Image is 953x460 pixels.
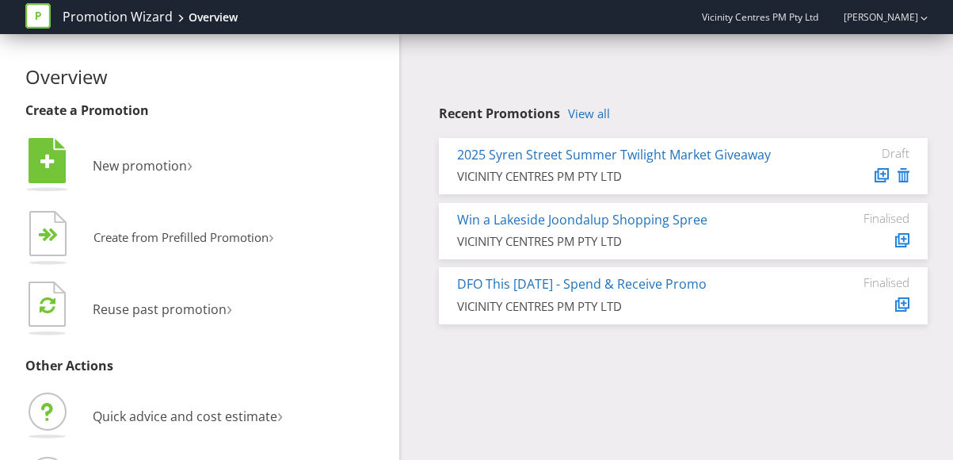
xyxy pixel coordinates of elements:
h2: Overview [25,67,388,87]
a: 2025 Syren Street Summer Twilight Market Giveaway [457,146,771,163]
a: Win a Lakeside Joondalup Shopping Spree [457,211,707,228]
span: New promotion [93,157,187,174]
div: Finalised [814,275,909,289]
span: Create from Prefilled Promotion [93,229,269,245]
tspan:  [40,153,55,171]
h3: Other Actions [25,359,388,374]
div: VICINITY CENTRES PM PTY LTD [457,298,791,315]
div: Overview [189,10,238,25]
a: Quick advice and cost estimate› [25,408,283,425]
tspan:  [48,228,59,243]
button: Create from Prefilled Promotion› [25,207,275,270]
span: Quick advice and cost estimate [93,408,277,425]
span: Reuse past promotion [93,301,227,318]
span: Recent Promotions [439,105,560,122]
a: Promotion Wizard [63,8,173,26]
span: › [187,151,193,177]
tspan:  [40,296,55,314]
h3: Create a Promotion [25,104,388,118]
a: View all [568,107,610,121]
div: VICINITY CENTRES PM PTY LTD [457,168,791,185]
div: Draft [814,146,909,160]
span: › [269,224,274,248]
div: Finalised [814,211,909,225]
a: DFO This [DATE] - Spend & Receive Promo [457,275,707,293]
div: VICINITY CENTRES PM PTY LTD [457,233,791,250]
a: [PERSON_NAME] [828,10,918,24]
span: Vicinity Centres PM Pty Ltd [702,10,818,24]
span: › [227,294,232,320]
span: › [277,401,283,427]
